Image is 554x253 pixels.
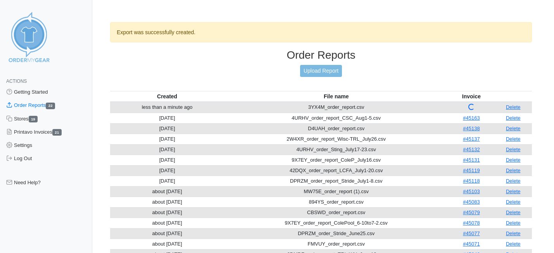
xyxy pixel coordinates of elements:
a: #45078 [463,220,480,226]
a: #45132 [463,147,480,152]
a: Delete [506,199,521,205]
a: Delete [506,126,521,131]
h3: Order Reports [110,49,532,62]
td: [DATE] [110,165,224,176]
a: Delete [506,115,521,121]
a: Delete [506,168,521,173]
a: Delete [506,178,521,184]
a: #45083 [463,199,480,205]
td: about [DATE] [110,228,224,239]
td: 42DQX_order_report_LCFA_July1-20.csv [224,165,448,176]
a: Delete [506,230,521,236]
td: FMVUY_order_report.csv [224,239,448,249]
td: about [DATE] [110,186,224,197]
th: Invoice [448,91,494,102]
a: Delete [506,157,521,163]
a: Delete [506,136,521,142]
td: 3YX4M_order_report.csv [224,102,448,113]
th: File name [224,91,448,102]
td: less than a minute ago [110,102,224,113]
a: Delete [506,147,521,152]
td: 9X7EY_order_report_ColePool_6-10to7-2.csv [224,218,448,228]
span: 21 [52,129,62,136]
td: 4URHV_order_report_CSC_Aug1-5.csv [224,113,448,123]
span: Actions [6,79,27,84]
a: #45131 [463,157,480,163]
a: #45119 [463,168,480,173]
td: DPRZM_order_Stride_June25.csv [224,228,448,239]
td: [DATE] [110,113,224,123]
a: Upload Report [300,65,342,77]
a: Delete [506,220,521,226]
span: 19 [29,116,38,122]
td: [DATE] [110,123,224,134]
a: Delete [506,241,521,247]
td: [DATE] [110,134,224,144]
td: 9X7EY_order_report_ColeP_July16.csv [224,155,448,165]
td: 894YS_order_report.csv [224,197,448,207]
td: about [DATE] [110,197,224,207]
a: #45103 [463,188,480,194]
a: #45138 [463,126,480,131]
td: about [DATE] [110,207,224,218]
td: MW75E_order_report (1).csv [224,186,448,197]
td: about [DATE] [110,218,224,228]
td: about [DATE] [110,239,224,249]
a: #45079 [463,209,480,215]
td: D4UAH_order_report.csv [224,123,448,134]
td: [DATE] [110,144,224,155]
a: Delete [506,188,521,194]
a: Delete [506,209,521,215]
td: CBSWD_order_report.csv [224,207,448,218]
a: Delete [506,104,521,110]
a: #45118 [463,178,480,184]
td: [DATE] [110,176,224,186]
span: 22 [46,103,55,109]
td: [DATE] [110,155,224,165]
div: Export was successfully created. [110,22,532,42]
td: 2W4XR_order_report_Wisc-TRL_July26.csv [224,134,448,144]
th: Created [110,91,224,102]
td: DPRZM_order_report_Stride_July1-8.csv [224,176,448,186]
a: #45071 [463,241,480,247]
a: #45077 [463,230,480,236]
a: #45137 [463,136,480,142]
td: 4URHV_order_Sting_July17-23.csv [224,144,448,155]
a: #45163 [463,115,480,121]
